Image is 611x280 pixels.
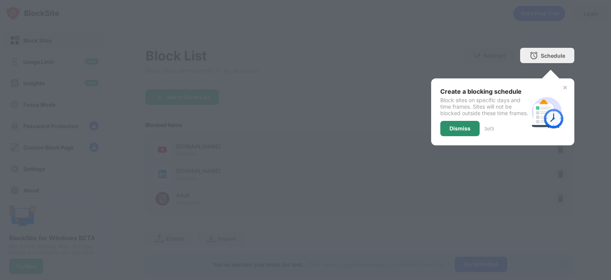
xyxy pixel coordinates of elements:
img: x-button.svg [562,85,568,91]
div: Block sites on specific days and time frames. Sites will not be blocked outside these time frames. [440,97,529,116]
div: 3 of 3 [484,126,494,132]
div: Schedule [541,52,565,59]
div: Create a blocking schedule [440,88,529,95]
img: schedule.svg [529,94,565,130]
div: Dismiss [449,125,470,132]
